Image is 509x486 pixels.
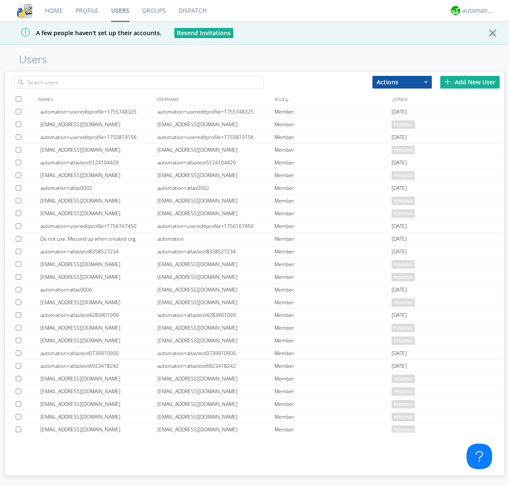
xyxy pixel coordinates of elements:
[392,220,407,233] span: [DATE]
[40,156,157,169] div: automation+atlastest5124104429
[392,347,407,360] span: [DATE]
[274,283,392,296] div: Member
[157,398,274,410] div: [EMAIL_ADDRESS][DOMAIN_NAME]
[392,106,407,118] span: [DATE]
[157,296,274,308] div: [EMAIL_ADDRESS][DOMAIN_NAME]
[40,118,157,131] div: [EMAIL_ADDRESS][DOMAIN_NAME]
[392,324,415,332] span: pending
[36,93,154,105] div: NAMES
[157,144,274,156] div: [EMAIL_ADDRESS][DOMAIN_NAME]
[274,372,392,385] div: Member
[40,322,157,334] div: [EMAIL_ADDRESS][DOMAIN_NAME]
[274,182,392,194] div: Member
[274,347,392,359] div: Member
[40,194,157,207] div: [EMAIL_ADDRESS][DOMAIN_NAME]
[40,360,157,372] div: automation+atlastest6923418242
[40,385,157,397] div: [EMAIL_ADDRESS][DOMAIN_NAME]
[274,131,392,143] div: Member
[5,144,504,156] a: [EMAIL_ADDRESS][DOMAIN_NAME][EMAIL_ADDRESS][DOMAIN_NAME]Memberpending
[392,375,415,383] span: pending
[157,283,274,296] div: [EMAIL_ADDRESS][DOMAIN_NAME]
[5,347,504,360] a: automation+atlastest0739910900automation+atlastest0739910900Member[DATE]
[40,283,157,296] div: automation+atlas0006
[157,322,274,334] div: [EMAIL_ADDRESS][DOMAIN_NAME]
[392,209,415,218] span: pending
[5,271,504,283] a: [EMAIL_ADDRESS][DOMAIN_NAME][EMAIL_ADDRESS][DOMAIN_NAME]Memberpending
[5,309,504,322] a: automation+atlastest4283901099automation+atlastest4283901099Member[DATE]
[157,169,274,181] div: [EMAIL_ADDRESS][DOMAIN_NAME]
[445,79,450,85] img: plus.svg
[274,423,392,436] div: Member
[174,28,233,38] button: Resend Invitations
[5,411,504,423] a: [EMAIL_ADDRESS][DOMAIN_NAME][EMAIL_ADDRESS][DOMAIN_NAME]Memberpending
[40,347,157,359] div: automation+atlastest0739910900
[392,400,415,408] span: pending
[392,298,415,307] span: pending
[5,283,504,296] a: automation+atlas0006[EMAIL_ADDRESS][DOMAIN_NAME]Member[DATE]
[274,233,392,245] div: Member
[274,245,392,258] div: Member
[392,156,407,169] span: [DATE]
[5,372,504,385] a: [EMAIL_ADDRESS][DOMAIN_NAME][EMAIL_ADDRESS][DOMAIN_NAME]Memberpending
[392,197,415,205] span: pending
[392,233,407,245] span: [DATE]
[5,220,504,233] a: automation+usereditprofile+1756167450automation+usereditprofile+1756167450Member[DATE]
[40,233,157,245] div: Do not use. Messed up when created org.
[157,118,274,131] div: [EMAIL_ADDRESS][DOMAIN_NAME]
[157,385,274,397] div: [EMAIL_ADDRESS][DOMAIN_NAME]
[157,106,274,118] div: automation+usereditprofile+1755748325
[5,106,504,118] a: automation+usereditprofile+1755748325automation+usereditprofile+1755748325Member[DATE]
[157,131,274,143] div: automation+usereditprofile+1755819156
[462,6,494,15] div: automation+atlas
[40,334,157,347] div: [EMAIL_ADDRESS][DOMAIN_NAME]
[274,258,392,270] div: Member
[157,372,274,385] div: [EMAIL_ADDRESS][DOMAIN_NAME]
[392,120,415,129] span: pending
[372,76,432,89] button: Actions
[157,245,274,258] div: automation+atlastest8358527234
[392,309,407,322] span: [DATE]
[5,118,504,131] a: [EMAIL_ADDRESS][DOMAIN_NAME][EMAIL_ADDRESS][DOMAIN_NAME]Memberpending
[5,360,504,372] a: automation+atlastest6923418242automation+atlastest6923418242Member[DATE]
[5,194,504,207] a: [EMAIL_ADDRESS][DOMAIN_NAME][EMAIL_ADDRESS][DOMAIN_NAME]Memberpending
[40,411,157,423] div: [EMAIL_ADDRESS][DOMAIN_NAME]
[274,271,392,283] div: Member
[392,273,415,281] span: pending
[274,156,392,169] div: Member
[392,245,407,258] span: [DATE]
[274,385,392,397] div: Member
[40,106,157,118] div: automation+usereditprofile+1755748325
[40,182,157,194] div: automation+atlas0002
[274,322,392,334] div: Member
[157,182,274,194] div: automation+atlas0002
[5,296,504,309] a: [EMAIL_ADDRESS][DOMAIN_NAME][EMAIL_ADDRESS][DOMAIN_NAME]Memberpending
[5,385,504,398] a: [EMAIL_ADDRESS][DOMAIN_NAME][EMAIL_ADDRESS][DOMAIN_NAME]Memberpending
[392,360,407,372] span: [DATE]
[5,258,504,271] a: [EMAIL_ADDRESS][DOMAIN_NAME][EMAIL_ADDRESS][DOMAIN_NAME]Memberpending
[274,411,392,423] div: Member
[40,423,157,436] div: [EMAIL_ADDRESS][DOMAIN_NAME]
[157,347,274,359] div: automation+atlastest0739910900
[40,207,157,219] div: [EMAIL_ADDRESS][DOMAIN_NAME]
[157,271,274,283] div: [EMAIL_ADDRESS][DOMAIN_NAME]
[157,258,274,270] div: [EMAIL_ADDRESS][DOMAIN_NAME]
[5,322,504,334] a: [EMAIL_ADDRESS][DOMAIN_NAME][EMAIL_ADDRESS][DOMAIN_NAME]Memberpending
[274,207,392,219] div: Member
[392,146,415,154] span: pending
[392,413,415,421] span: pending
[5,334,504,347] a: [EMAIL_ADDRESS][DOMAIN_NAME][EMAIL_ADDRESS][DOMAIN_NAME]Memberpending
[440,76,500,89] div: Add New User
[40,245,157,258] div: automation+atlastest8358527234
[5,233,504,245] a: Do not use. Messed up when created org.automationMember[DATE]
[154,93,273,105] div: USERNAME
[274,194,392,207] div: Member
[274,169,392,181] div: Member
[157,233,274,245] div: automation
[392,131,407,144] span: [DATE]
[6,29,162,37] span: A few people haven't set up their accounts.
[5,207,504,220] a: [EMAIL_ADDRESS][DOMAIN_NAME][EMAIL_ADDRESS][DOMAIN_NAME]Memberpending
[5,423,504,436] a: [EMAIL_ADDRESS][DOMAIN_NAME][EMAIL_ADDRESS][DOMAIN_NAME]Memberpending
[274,360,392,372] div: Member
[157,423,274,436] div: [EMAIL_ADDRESS][DOMAIN_NAME]
[40,144,157,156] div: [EMAIL_ADDRESS][DOMAIN_NAME]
